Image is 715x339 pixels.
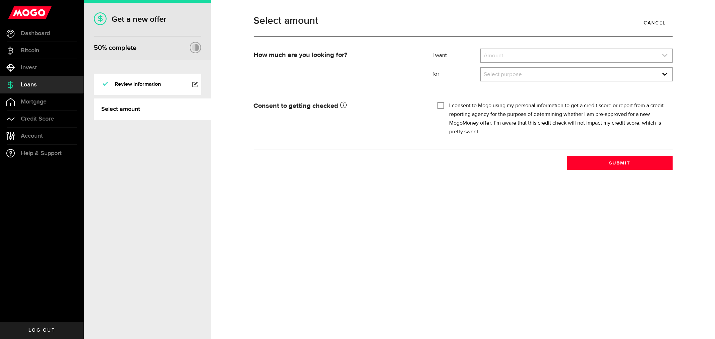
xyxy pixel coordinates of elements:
[254,52,348,58] strong: How much are you looking for?
[637,16,672,30] a: Cancel
[21,99,47,105] span: Mortgage
[5,3,25,23] button: Open LiveChat chat widget
[21,150,62,156] span: Help & Support
[449,101,668,136] label: I consent to Mogo using my personal information to get a credit score or report from a credit rep...
[21,48,39,54] span: Bitcoin
[254,103,347,109] strong: Consent to getting checked
[481,68,672,81] a: expand select
[21,82,37,88] span: Loans
[21,133,43,139] span: Account
[432,70,480,78] label: for
[437,101,444,108] input: I consent to Mogo using my personal information to get a credit score or report from a credit rep...
[94,42,136,54] div: % complete
[567,156,673,170] button: Submit
[21,30,50,37] span: Dashboard
[94,74,201,95] a: Review information
[94,14,201,24] h1: Get a new offer
[28,328,55,333] span: Log out
[94,44,102,52] span: 50
[21,65,37,71] span: Invest
[21,116,54,122] span: Credit Score
[481,49,672,62] a: expand select
[94,98,211,120] a: Select amount
[254,16,673,26] h1: Select amount
[432,52,480,60] label: I want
